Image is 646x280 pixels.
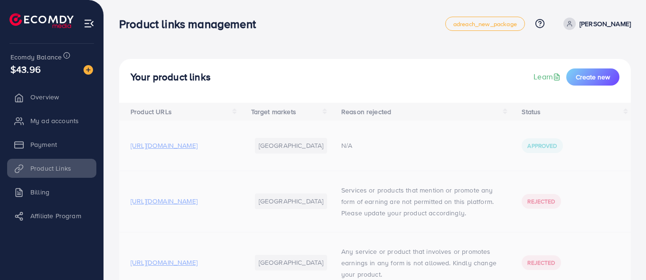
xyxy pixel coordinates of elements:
img: menu [84,18,94,29]
span: $43.96 [10,62,41,76]
span: adreach_new_package [453,21,517,27]
span: Ecomdy Balance [10,52,62,62]
h3: Product links management [119,17,263,31]
span: Create new [576,72,610,82]
a: adreach_new_package [445,17,525,31]
img: logo [9,13,74,28]
a: [PERSON_NAME] [560,18,631,30]
a: Learn [534,71,562,82]
p: [PERSON_NAME] [580,18,631,29]
img: image [84,65,93,75]
h4: Your product links [131,71,211,83]
button: Create new [566,68,619,86]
